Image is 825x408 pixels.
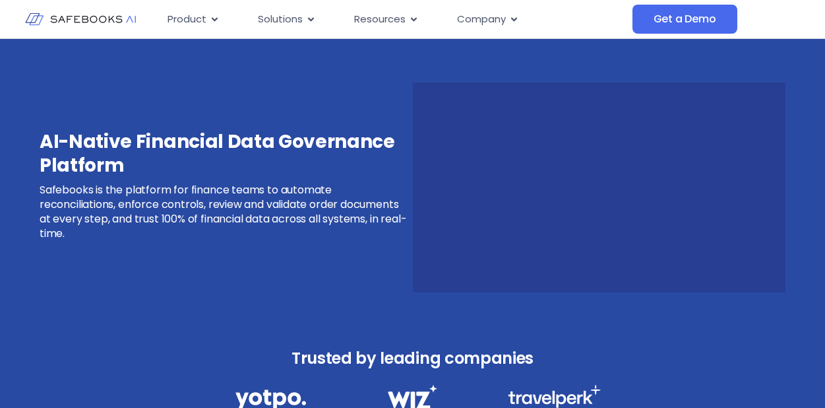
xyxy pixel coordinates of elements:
[457,12,506,27] span: Company
[258,12,303,27] span: Solutions
[354,12,406,27] span: Resources
[654,13,716,26] span: Get a Demo
[508,385,601,408] img: Financial Data Governance 3
[168,12,206,27] span: Product
[40,130,409,178] h3: AI-Native Financial Data Governance Platform
[40,183,409,241] p: Safebooks is the platform for finance teams to automate reconciliations, enforce controls, review...
[206,345,619,372] h3: Trusted by leading companies
[157,7,632,32] div: Menu Toggle
[157,7,632,32] nav: Menu
[632,5,737,34] a: Get a Demo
